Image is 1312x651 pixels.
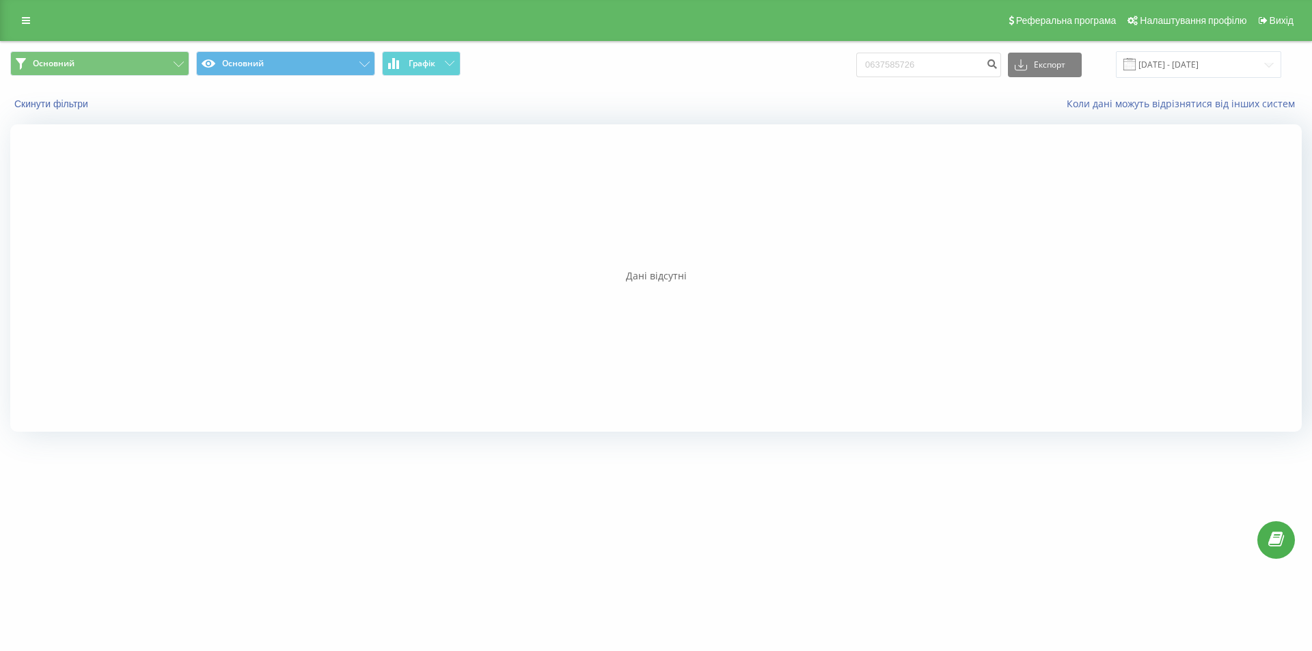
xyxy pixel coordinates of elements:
[1008,53,1082,77] button: Експорт
[196,51,375,76] button: Основний
[856,53,1001,77] input: Пошук за номером
[10,98,95,110] button: Скинути фільтри
[10,51,189,76] button: Основний
[1067,97,1302,110] a: Коли дані можуть відрізнятися вiд інших систем
[33,58,74,69] span: Основний
[1140,15,1246,26] span: Налаштування профілю
[10,269,1302,283] div: Дані відсутні
[1016,15,1117,26] span: Реферальна програма
[1270,15,1294,26] span: Вихід
[382,51,461,76] button: Графік
[409,59,435,68] span: Графік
